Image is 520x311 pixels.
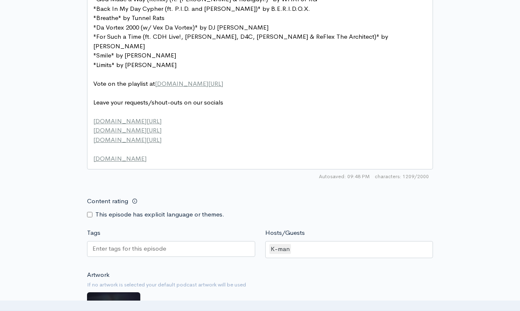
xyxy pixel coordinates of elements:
span: Leave your requests/shout-outs on our socials [93,98,223,106]
span: "Breathe" by Tunnel Rats [93,14,164,22]
small: If no artwork is selected your default podcast artwork will be used [87,281,433,289]
span: 1209/2000 [375,173,429,180]
span: [DOMAIN_NAME] [93,154,147,162]
label: Content rating [87,193,128,210]
label: Tags [87,228,100,238]
label: Hosts/Guests [265,228,305,238]
span: [DOMAIN_NAME][URL] [155,80,223,87]
span: [DOMAIN_NAME][URL] [93,117,162,125]
span: "Da Vortex 2000 (w/ Vex Da Vortex)" by DJ [PERSON_NAME] [93,23,269,31]
span: "Limits" by [PERSON_NAME] [93,61,177,69]
span: Vote on the playlist at [93,80,223,87]
span: [DOMAIN_NAME][URL] [93,126,162,134]
div: K-man [269,244,291,254]
span: "For Such a Time (ft. CDH Live!, [PERSON_NAME], D4C, [PERSON_NAME] & ReFlex The Architect)" by [P... [93,32,390,50]
span: "Smile" by [PERSON_NAME] [93,51,176,59]
span: "Back In My Day Cypher (ft. P.I.D. and [PERSON_NAME])" by B.E.R.I.D.O.X. [93,5,310,12]
span: Autosaved: 09:48 PM [319,173,370,180]
span: [DOMAIN_NAME][URL] [93,136,162,144]
label: Artwork [87,270,109,280]
input: Enter tags for this episode [92,244,167,254]
label: This episode has explicit language or themes. [95,210,224,219]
